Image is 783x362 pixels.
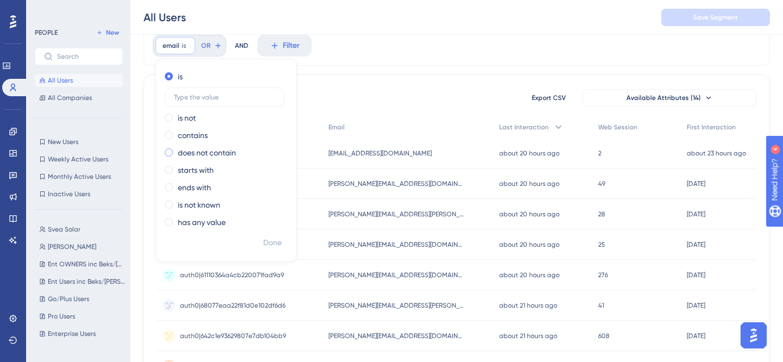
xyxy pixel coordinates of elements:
button: Inactive Users [35,188,123,201]
button: Enterprise Users [35,327,129,340]
div: AND [235,35,248,57]
label: contains [178,129,208,142]
button: New [92,26,123,39]
button: Filter [257,35,312,57]
span: Done [263,236,282,249]
span: All Companies [48,93,92,102]
span: [PERSON_NAME][EMAIL_ADDRESS][DOMAIN_NAME] [328,179,464,188]
div: PEOPLE [35,28,58,37]
button: Export CSV [521,89,576,107]
span: 25 [598,240,605,249]
label: starts with [178,164,214,177]
time: [DATE] [687,180,705,188]
button: Available Attributes (14) [582,89,756,107]
label: is [178,70,183,83]
span: Go/Plus Users [48,295,89,303]
span: Filter [283,39,300,52]
time: about 20 hours ago [499,149,560,157]
span: [PERSON_NAME][EMAIL_ADDRESS][PERSON_NAME][DATE][DOMAIN_NAME] [328,210,464,219]
button: Go/Plus Users [35,292,129,305]
button: Ent OWNERS inc Beks/[PERSON_NAME] [35,258,129,271]
span: All Users [48,76,73,85]
label: ends with [178,181,211,194]
div: 4 [76,5,79,14]
label: is not known [178,198,220,211]
time: about 21 hours ago [499,332,557,340]
time: [DATE] [687,332,705,340]
time: about 21 hours ago [499,302,557,309]
span: Inactive Users [48,190,90,198]
span: email [163,41,179,50]
button: All Companies [35,91,123,104]
input: Search [57,53,114,60]
time: [DATE] [687,241,705,248]
label: is not [178,111,196,124]
span: Monthly Active Users [48,172,111,181]
button: Weekly Active Users [35,153,123,166]
span: [PERSON_NAME] [48,242,96,251]
span: New Users [48,138,78,146]
span: 276 [598,271,608,279]
span: 28 [598,210,605,219]
span: 608 [598,332,610,340]
span: Svea Solar [48,225,80,234]
span: auth0|642c1e93629807e7db104bb9 [180,332,286,340]
span: New [106,28,119,37]
label: does not contain [178,146,236,159]
time: about 20 hours ago [499,180,560,188]
span: [PERSON_NAME][EMAIL_ADDRESS][DOMAIN_NAME] [328,240,464,249]
span: Web Session [598,123,637,132]
span: auth0|68077eaa22f81d0e102df6d6 [180,301,285,310]
time: [DATE] [687,271,705,279]
button: Done [257,233,288,253]
span: First Interaction [687,123,736,132]
span: Enterprise Users [48,329,96,338]
iframe: UserGuiding AI Assistant Launcher [737,319,770,352]
span: Export CSV [532,93,566,102]
span: Need Help? [26,3,68,16]
span: auth0|61110364a4cb220071fad9a9 [180,271,284,279]
button: New Users [35,135,123,148]
button: Monthly Active Users [35,170,123,183]
button: OR [200,37,223,54]
span: Ent Users inc Beks/[PERSON_NAME] [48,277,125,286]
span: Ent OWNERS inc Beks/[PERSON_NAME] [48,260,125,269]
span: [PERSON_NAME][EMAIL_ADDRESS][DOMAIN_NAME] [328,271,464,279]
span: [EMAIL_ADDRESS][DOMAIN_NAME] [328,149,432,158]
button: Ent Users inc Beks/[PERSON_NAME] [35,275,129,288]
time: [DATE] [687,210,705,218]
span: 49 [598,179,605,188]
span: OR [201,41,210,50]
time: about 20 hours ago [499,271,560,279]
button: [PERSON_NAME] [35,240,129,253]
label: has any value [178,216,226,229]
span: 41 [598,301,604,310]
time: about 20 hours ago [499,241,560,248]
span: Pro Users [48,312,75,321]
span: [PERSON_NAME][EMAIL_ADDRESS][DOMAIN_NAME] [328,332,464,340]
button: All Users [35,74,123,87]
time: about 20 hours ago [499,210,560,218]
span: Save Segment [693,13,738,22]
span: Available Attributes (14) [626,93,701,102]
span: [PERSON_NAME][EMAIL_ADDRESS][PERSON_NAME][DOMAIN_NAME] [328,301,464,310]
time: about 23 hours ago [687,149,746,157]
time: [DATE] [687,302,705,309]
span: Last Interaction [499,123,549,132]
span: 2 [598,149,601,158]
button: Pro Users [35,310,129,323]
span: is [182,41,186,50]
input: Type the value [174,93,275,101]
button: Svea Solar [35,223,129,236]
span: Weekly Active Users [48,155,108,164]
span: Email [328,123,345,132]
button: Save Segment [661,9,770,26]
div: All Users [144,10,186,25]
